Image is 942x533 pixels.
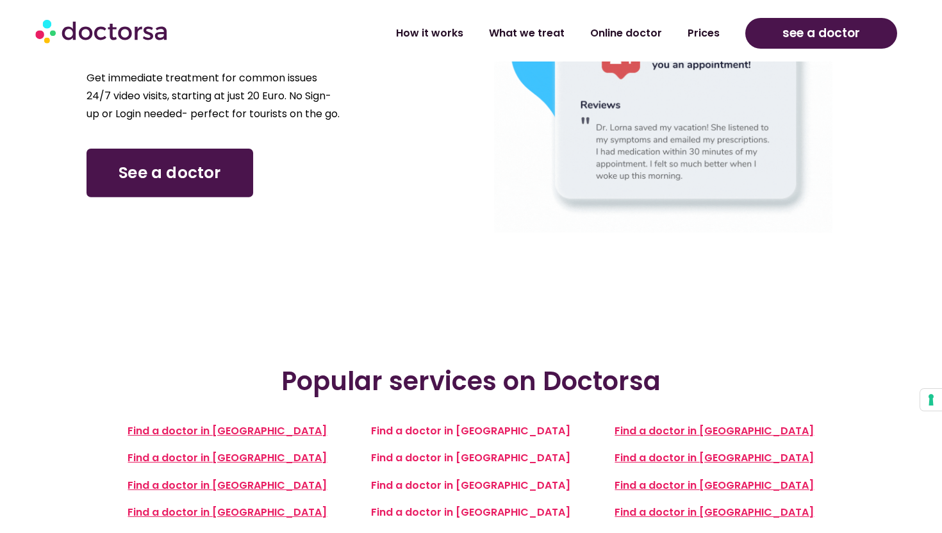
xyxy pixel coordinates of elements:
[112,366,830,397] h2: Popular services on Doctorsa
[128,450,327,465] a: Find a doctor in [GEOGRAPHIC_DATA]
[371,505,570,520] a: Find a doctor in [GEOGRAPHIC_DATA]
[675,19,732,48] a: Prices
[249,19,732,48] nav: Menu
[476,19,577,48] a: What we treat
[144,277,798,295] iframe: Customer reviews powered by Trustpilot
[371,423,570,438] a: Find a doctor in [GEOGRAPHIC_DATA]
[615,450,814,465] a: Find a doctor in [GEOGRAPHIC_DATA]
[383,19,476,48] a: How it works
[615,478,814,493] a: Find a doctor in [GEOGRAPHIC_DATA]
[615,423,814,438] a: Find a doctor in [GEOGRAPHIC_DATA]
[87,70,340,121] span: Get immediate treatment for common issues 24/7 video visits, starting at just 20 Euro. No Sign-up...
[128,505,327,520] a: Find a doctor in [GEOGRAPHIC_DATA]
[745,18,897,49] a: see a doctor
[128,423,327,438] a: Find a doctor in [GEOGRAPHIC_DATA]
[119,161,221,184] span: See a doctor
[87,149,253,197] a: See a doctor
[615,505,814,520] a: Find a doctor in [GEOGRAPHIC_DATA]
[371,478,570,493] a: Find a doctor in [GEOGRAPHIC_DATA]
[920,389,942,411] button: Your consent preferences for tracking technologies
[371,450,570,465] a: Find a doctor in [GEOGRAPHIC_DATA]
[782,23,860,44] span: see a doctor
[128,478,327,493] a: Find a doctor in [GEOGRAPHIC_DATA]
[577,19,675,48] a: Online doctor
